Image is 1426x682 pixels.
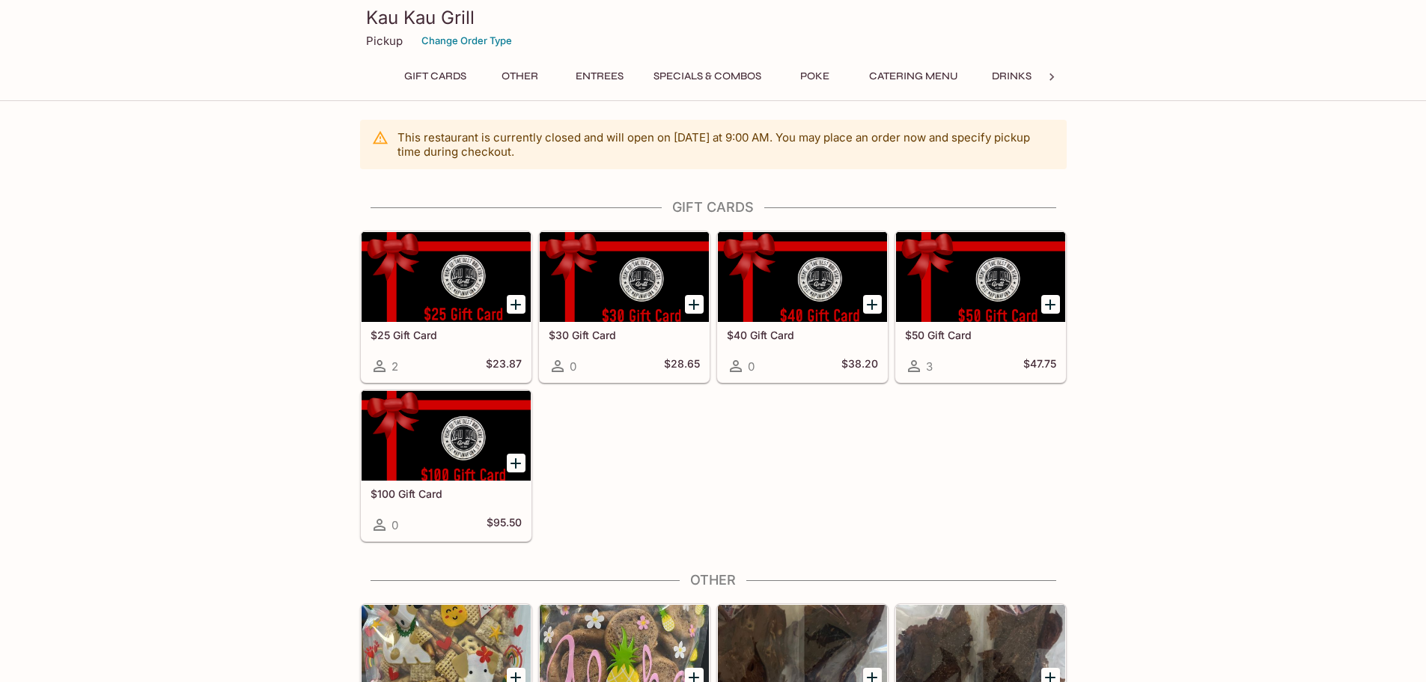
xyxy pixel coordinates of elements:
button: Gift Cards [396,66,475,87]
button: Catering Menu [861,66,966,87]
button: Entrees [566,66,633,87]
button: Add $25 Gift Card [507,295,525,314]
h4: Gift Cards [360,199,1067,216]
p: Pickup [366,34,403,48]
h5: $50 Gift Card [905,329,1056,341]
h5: $47.75 [1023,357,1056,375]
h5: $95.50 [487,516,522,534]
h4: Other [360,572,1067,588]
button: Drinks [978,66,1046,87]
h5: $40 Gift Card [727,329,878,341]
h5: $38.20 [841,357,878,375]
button: Add $100 Gift Card [507,454,525,472]
button: Change Order Type [415,29,519,52]
a: $30 Gift Card0$28.65 [539,231,710,383]
h5: $23.87 [486,357,522,375]
a: $50 Gift Card3$47.75 [895,231,1066,383]
button: Poke [781,66,849,87]
button: Add $50 Gift Card [1041,295,1060,314]
a: $40 Gift Card0$38.20 [717,231,888,383]
h5: $25 Gift Card [371,329,522,341]
button: Add $30 Gift Card [685,295,704,314]
div: $25 Gift Card [362,232,531,322]
h5: $28.65 [664,357,700,375]
p: This restaurant is currently closed and will open on [DATE] at 9:00 AM . You may place an order n... [397,130,1055,159]
a: $25 Gift Card2$23.87 [361,231,531,383]
div: $40 Gift Card [718,232,887,322]
div: $30 Gift Card [540,232,709,322]
span: 0 [570,359,576,374]
h5: $30 Gift Card [549,329,700,341]
span: 0 [391,518,398,532]
span: 3 [926,359,933,374]
button: Other [487,66,554,87]
span: 2 [391,359,398,374]
h5: $100 Gift Card [371,487,522,500]
button: Add $40 Gift Card [863,295,882,314]
button: Specials & Combos [645,66,770,87]
div: $100 Gift Card [362,391,531,481]
div: $50 Gift Card [896,232,1065,322]
h3: Kau Kau Grill [366,6,1061,29]
a: $100 Gift Card0$95.50 [361,390,531,541]
span: 0 [748,359,755,374]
